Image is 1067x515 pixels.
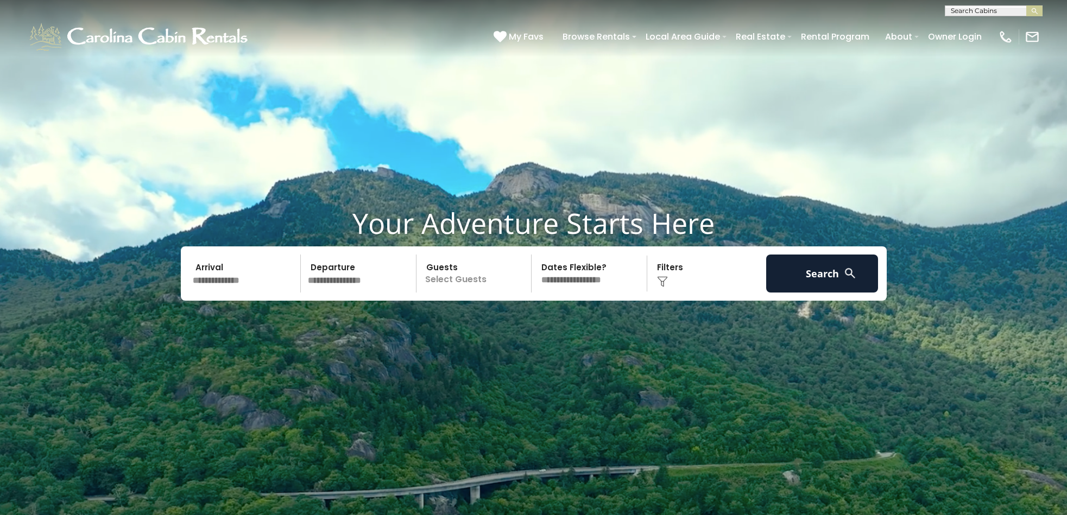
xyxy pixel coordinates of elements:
[557,27,635,46] a: Browse Rentals
[27,21,252,53] img: White-1-1-2.png
[509,30,544,43] span: My Favs
[494,30,546,44] a: My Favs
[998,29,1013,44] img: phone-regular-white.png
[843,266,857,280] img: search-regular-white.png
[880,27,918,46] a: About
[657,276,668,287] img: filter--v1.png
[8,206,1059,240] h1: Your Adventure Starts Here
[923,27,987,46] a: Owner Login
[640,27,725,46] a: Local Area Guide
[766,255,879,293] button: Search
[420,255,532,293] p: Select Guests
[730,27,791,46] a: Real Estate
[1025,29,1040,44] img: mail-regular-white.png
[795,27,875,46] a: Rental Program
